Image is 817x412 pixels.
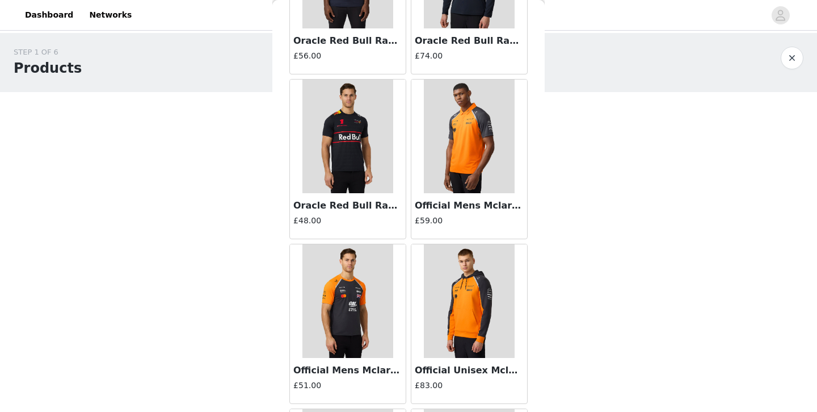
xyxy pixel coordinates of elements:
[293,50,402,62] h4: £56.00
[415,380,524,392] h4: £83.00
[415,364,524,377] h3: Official Unisex Mclaren Formula 1 Team Hoodie - Papaya/Phantom
[293,364,402,377] h3: Official Mens Mclaren Formula 1 Team [PERSON_NAME] Set Up T-Shirt - Phantom/Papaya
[82,2,138,28] a: Networks
[18,2,80,28] a: Dashboard
[415,215,524,227] h4: £59.00
[293,199,402,213] h3: Oracle Red Bull Racing Mens Teamline [PERSON_NAME] Set Up T-Shirt - Night Sky
[424,80,514,193] img: Official Mens Mclaren Formula 1 Team Polo Shirt - Papaya/Phantom
[293,380,402,392] h4: £51.00
[415,199,524,213] h3: Official Mens Mclaren Formula 1 Team Polo Shirt - Papaya/Phantom
[424,244,514,358] img: Official Unisex Mclaren Formula 1 Team Hoodie - Papaya/Phantom
[14,47,82,58] div: STEP 1 OF 6
[293,34,402,48] h3: Oracle Red Bull Racing Mens Teamline Short Sleeve Polo Shirt [PERSON_NAME] - Night Sky
[775,6,786,24] div: avatar
[415,34,524,48] h3: Oracle Red Bull Racing Unisex Teamline 1/4 Zip Midlayer - Night Sky
[415,50,524,62] h4: £74.00
[14,58,82,78] h1: Products
[302,244,393,358] img: Official Mens Mclaren Formula 1 Team Lando Norris Set Up T-Shirt - Phantom/Papaya
[293,215,402,227] h4: £48.00
[302,80,393,193] img: Oracle Red Bull Racing Mens Teamline Max Verstappen Set Up T-Shirt - Night Sky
